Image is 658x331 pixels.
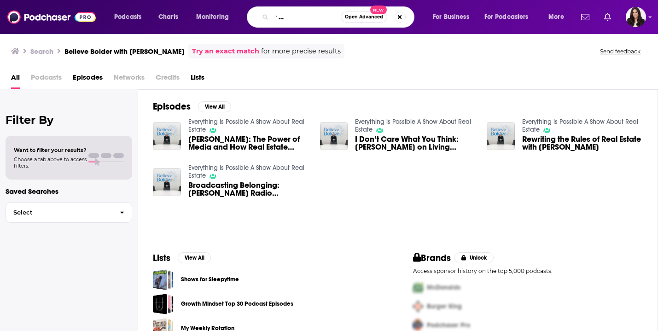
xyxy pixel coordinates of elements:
[156,70,180,89] span: Credits
[153,269,174,290] a: Shows for Sleepytime
[487,122,515,150] img: Rewriting the Rules of Real Estate with Joe Cilic
[597,47,643,55] button: Send feedback
[355,118,471,134] a: Everything is Possible A Show About Real Estate
[188,135,309,151] a: Craig Sewing: The Power of Media and How Real Estate Found Its National Voice
[153,101,191,112] h2: Episodes
[320,122,348,150] img: I Don’t Care What You Think: Tyler Mount on Living Authentically
[6,187,132,196] p: Saved Searches
[11,70,20,89] a: All
[272,10,341,24] input: Search podcasts, credits, & more...
[153,294,174,314] a: Growth Mindset Top 30 Podcast Episodes
[188,135,309,151] span: [PERSON_NAME]: The Power of Media and How Real Estate Found Its National Voice
[355,135,476,151] a: I Don’t Care What You Think: Tyler Mount on Living Authentically
[153,101,231,112] a: EpisodesView All
[6,209,112,215] span: Select
[152,10,184,24] a: Charts
[522,135,643,151] span: Rewriting the Rules of Real Estate with [PERSON_NAME]
[542,10,576,24] button: open menu
[153,252,170,264] h2: Lists
[108,10,153,24] button: open menu
[188,181,309,197] span: Broadcasting Belonging: [PERSON_NAME] Radio Revolution
[188,164,304,180] a: Everything is Possible A Show About Real Estate
[30,47,53,56] h3: Search
[522,118,638,134] a: Everything is Possible A Show About Real Estate
[341,12,387,23] button: Open AdvancedNew
[153,122,181,150] img: Craig Sewing: The Power of Media and How Real Estate Found Its National Voice
[626,7,646,27] img: User Profile
[484,11,529,23] span: For Podcasters
[409,278,427,297] img: First Pro Logo
[196,11,229,23] span: Monitoring
[31,70,62,89] span: Podcasts
[370,6,387,14] span: New
[256,6,423,28] div: Search podcasts, credits, & more...
[413,267,643,274] p: Access sponsor history on the top 5,000 podcasts.
[427,284,460,291] span: McDonalds
[522,135,643,151] a: Rewriting the Rules of Real Estate with Joe Cilic
[600,9,615,25] a: Show notifications dropdown
[413,252,451,264] h2: Brands
[191,70,204,89] a: Lists
[427,302,462,310] span: Burger King
[181,299,293,309] a: Growth Mindset Top 30 Podcast Episodes
[577,9,593,25] a: Show notifications dropdown
[261,46,341,57] span: for more precise results
[6,113,132,127] h2: Filter By
[478,10,542,24] button: open menu
[181,274,239,285] a: Shows for Sleepytime
[626,7,646,27] span: Logged in as RebeccaShapiro
[14,156,87,169] span: Choose a tab above to access filters.
[188,181,309,197] a: Broadcasting Belonging: Brad Fuhr’s Radio Revolution
[345,15,383,19] span: Open Advanced
[433,11,469,23] span: For Business
[198,101,231,112] button: View All
[454,252,494,263] button: Unlock
[7,8,96,26] img: Podchaser - Follow, Share and Rate Podcasts
[626,7,646,27] button: Show profile menu
[192,46,259,57] a: Try an exact match
[158,11,178,23] span: Charts
[188,118,304,134] a: Everything is Possible A Show About Real Estate
[14,147,87,153] span: Want to filter your results?
[153,252,211,264] a: ListsView All
[190,10,241,24] button: open menu
[6,202,132,223] button: Select
[178,252,211,263] button: View All
[73,70,103,89] a: Episodes
[114,70,145,89] span: Networks
[548,11,564,23] span: More
[153,168,181,196] img: Broadcasting Belonging: Brad Fuhr’s Radio Revolution
[64,47,185,56] h3: Believe Bolder with [PERSON_NAME]
[409,297,427,316] img: Second Pro Logo
[355,135,476,151] span: I Don’t Care What You Think: [PERSON_NAME] on Living Authentically
[427,321,470,329] span: Podchaser Pro
[426,10,481,24] button: open menu
[114,11,141,23] span: Podcasts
